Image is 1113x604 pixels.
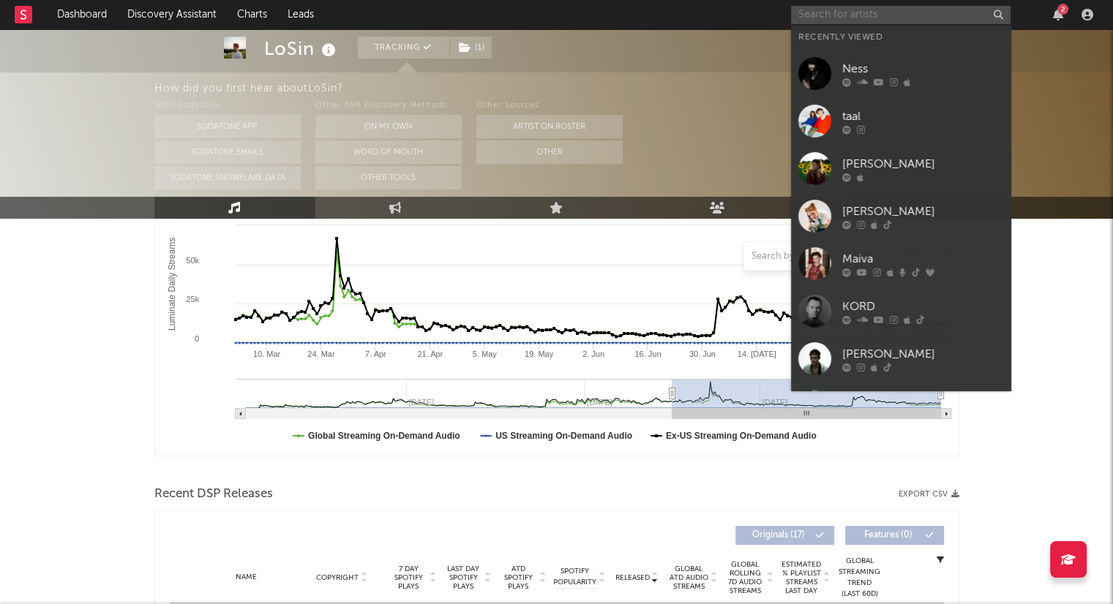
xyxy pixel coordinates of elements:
div: Other A&R Discovery Methods [315,97,462,115]
a: [PERSON_NAME] [791,192,1011,240]
button: Originals(17) [735,526,834,545]
text: 10. Mar [252,350,280,358]
span: Features ( 0 ) [855,531,922,540]
text: 2. Jun [582,350,604,358]
a: [PERSON_NAME] [791,335,1011,382]
span: ( 1 ) [449,37,492,58]
div: Maiva [842,250,1003,268]
button: 2 [1053,9,1063,20]
div: LoSin [264,37,340,61]
div: 2 [1057,4,1068,15]
button: Sodatone App [154,115,301,138]
text: 21. Apr [417,350,443,358]
span: Estimated % Playlist Streams Last Day [782,560,822,595]
div: Ness [842,60,1003,78]
input: Search for artists [791,6,1011,24]
button: Sodatone Snowflake Data [154,166,301,189]
a: JUDI&COCHO [791,382,1011,430]
span: Global Rolling 7D Audio Streams [725,560,765,595]
text: 30. Jun [689,350,715,358]
text: Ex-US Streaming On-Demand Audio [665,431,816,441]
input: Search by song name or URL [744,251,899,263]
text: US Streaming On-Demand Audio [495,431,632,441]
a: Maiva [791,240,1011,287]
text: 7. Apr [364,350,386,358]
div: [PERSON_NAME] [842,203,1003,220]
span: Recent DSP Releases [154,486,273,503]
a: [PERSON_NAME] [791,145,1011,192]
svg: Luminate Daily Consumption [155,163,959,456]
text: 5. May [472,350,497,358]
span: 7 Day Spotify Plays [389,565,428,591]
button: On My Own [315,115,462,138]
div: taal [842,107,1003,125]
button: Features(0) [845,526,944,545]
div: [PERSON_NAME] [842,345,1003,363]
button: Tracking [358,37,449,58]
text: 19. May [525,350,554,358]
text: 24. Mar [307,350,335,358]
span: ATD Spotify Plays [499,565,538,591]
text: Luminate Daily Streams [166,238,176,331]
button: Artist on Roster [476,115,623,138]
button: (1) [450,37,492,58]
button: Sodatone Emails [154,140,301,164]
span: Originals ( 17 ) [745,531,812,540]
button: Word Of Mouth [315,140,462,164]
div: Other Sources [476,97,623,115]
div: Global Streaming Trend (Last 60D) [838,556,882,600]
text: Global Streaming On-Demand Audio [308,431,460,441]
button: Export CSV [899,490,959,499]
div: Name [199,572,295,583]
text: 16. Jun [634,350,661,358]
div: [PERSON_NAME] [842,155,1003,173]
a: Ness [791,50,1011,97]
div: Recently Viewed [798,29,1003,46]
span: Copyright [316,573,359,582]
span: Last Day Spotify Plays [444,565,483,591]
button: Other [476,140,623,164]
text: 25k [186,295,199,303]
a: KORD [791,287,1011,335]
a: taal [791,97,1011,145]
text: 14. [DATE] [737,350,776,358]
div: With Sodatone [154,97,301,115]
text: 0 [194,334,198,343]
span: Released [615,573,650,582]
button: Other Tools [315,166,462,189]
div: KORD [842,298,1003,315]
span: Global ATD Audio Streams [669,565,709,591]
span: Spotify Popularity [553,566,596,588]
